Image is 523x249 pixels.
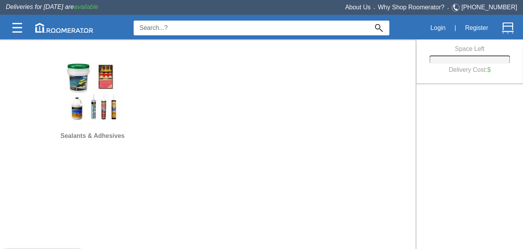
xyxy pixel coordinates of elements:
label: $ [487,66,491,73]
img: Categories.svg [12,23,22,33]
img: Search_Icon.svg [375,24,383,32]
img: Telephone.svg [452,3,461,12]
img: roomerator-logo.svg [35,23,93,33]
a: About Us [345,4,371,10]
button: Register [461,20,492,36]
button: Login [426,20,450,36]
a: [PHONE_NUMBER] [461,4,517,10]
h6: Delivery Cost: [435,63,504,77]
img: Cart.svg [502,22,514,34]
img: CMC_S&A.jpg [64,62,122,120]
a: Why Shop Roomerator? [378,4,445,10]
span: Deliveries for [DATE] are [6,3,98,10]
span: • [371,7,378,10]
h6: Space Left [430,45,509,52]
input: Search...? [134,21,368,35]
span: • [444,7,452,10]
span: available [74,3,98,10]
h6: Sealants & Adhesives [38,131,148,141]
div: | [450,19,461,37]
